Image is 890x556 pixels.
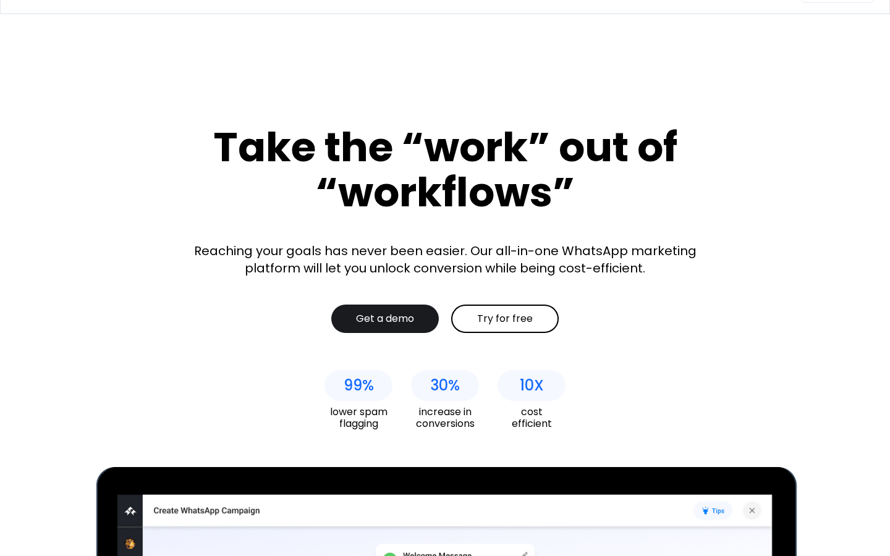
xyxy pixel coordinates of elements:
[411,406,479,429] div: increase in conversions
[477,313,533,325] div: Try for free
[185,242,705,277] div: Reaching your goals has never been easier. Our all-in-one WhatsApp marketing platform will let yo...
[324,406,392,429] div: lower spam flagging
[12,534,74,552] aside: Language selected: English
[25,534,74,552] ul: Language list
[451,305,559,333] a: Try for free
[520,377,544,394] div: 10X
[498,406,566,429] div: cost efficient
[331,305,439,333] a: Get a demo
[356,313,414,325] div: Get a demo
[167,125,723,214] div: Take the “work” out of “workflows”
[344,377,374,394] div: 99%
[430,377,460,394] div: 30%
